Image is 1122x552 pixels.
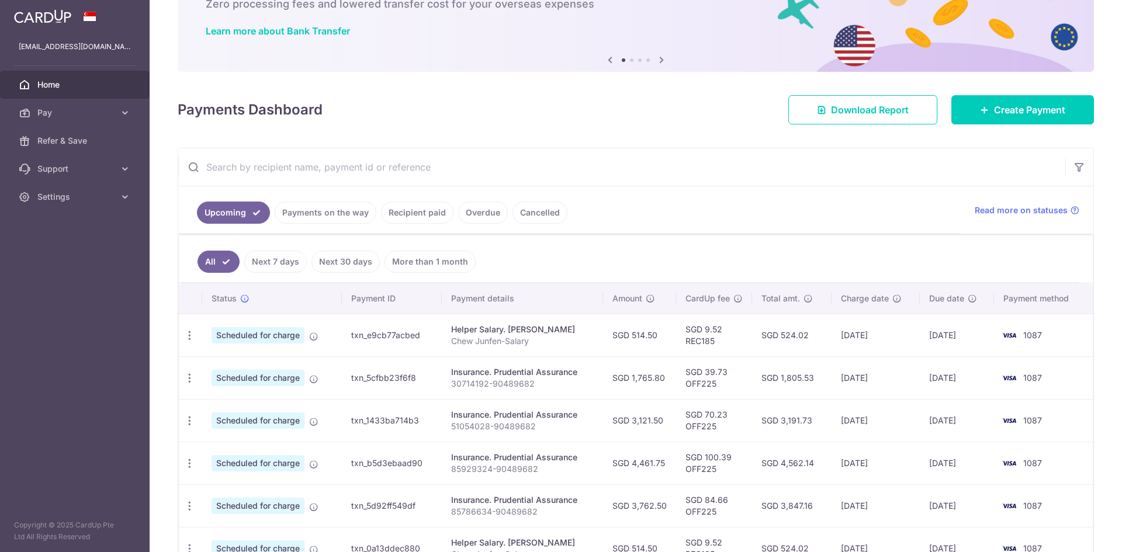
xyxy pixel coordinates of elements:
[385,251,476,273] a: More than 1 month
[752,314,832,356] td: SGD 524.02
[451,494,594,506] div: Insurance. Prudential Assurance
[920,484,994,527] td: [DATE]
[212,293,237,304] span: Status
[975,204,1079,216] a: Read more on statuses
[212,412,304,429] span: Scheduled for charge
[244,251,307,273] a: Next 7 days
[451,452,594,463] div: Insurance. Prudential Assurance
[998,371,1021,385] img: Bank Card
[451,463,594,475] p: 85929324-90489682
[37,79,115,91] span: Home
[832,484,920,527] td: [DATE]
[451,537,594,548] div: Helper Salary. [PERSON_NAME]
[178,148,1065,186] input: Search by recipient name, payment id or reference
[832,399,920,442] td: [DATE]
[1023,330,1042,340] span: 1087
[342,484,442,527] td: txn_5d92ff549df
[920,356,994,399] td: [DATE]
[603,484,676,527] td: SGD 3,762.50
[342,314,442,356] td: txn_e9cb77acbed
[442,283,603,314] th: Payment details
[311,251,380,273] a: Next 30 days
[212,455,304,471] span: Scheduled for charge
[831,103,909,117] span: Download Report
[603,314,676,356] td: SGD 514.50
[752,484,832,527] td: SGD 3,847.16
[37,191,115,203] span: Settings
[37,135,115,147] span: Refer & Save
[451,506,594,518] p: 85786634-90489682
[832,314,920,356] td: [DATE]
[920,399,994,442] td: [DATE]
[342,283,442,314] th: Payment ID
[198,251,240,273] a: All
[841,293,889,304] span: Charge date
[14,9,71,23] img: CardUp
[212,370,304,386] span: Scheduled for charge
[788,95,937,124] a: Download Report
[761,293,800,304] span: Total amt.
[998,456,1021,470] img: Bank Card
[451,421,594,432] p: 51054028-90489682
[920,314,994,356] td: [DATE]
[1023,373,1042,383] span: 1087
[998,414,1021,428] img: Bank Card
[451,409,594,421] div: Insurance. Prudential Assurance
[197,202,270,224] a: Upcoming
[458,202,508,224] a: Overdue
[342,442,442,484] td: txn_b5d3ebaad90
[929,293,964,304] span: Due date
[920,442,994,484] td: [DATE]
[676,314,752,356] td: SGD 9.52 REC185
[676,356,752,399] td: SGD 39.73 OFF225
[676,442,752,484] td: SGD 100.39 OFF225
[685,293,730,304] span: CardUp fee
[832,356,920,399] td: [DATE]
[1023,415,1042,425] span: 1087
[752,356,832,399] td: SGD 1,805.53
[19,41,131,53] p: [EMAIL_ADDRESS][DOMAIN_NAME]
[752,442,832,484] td: SGD 4,562.14
[26,8,50,19] span: Help
[206,25,350,37] a: Learn more about Bank Transfer
[178,99,323,120] h4: Payments Dashboard
[37,107,115,119] span: Pay
[832,442,920,484] td: [DATE]
[975,204,1068,216] span: Read more on statuses
[212,498,304,514] span: Scheduled for charge
[512,202,567,224] a: Cancelled
[676,399,752,442] td: SGD 70.23 OFF225
[603,442,676,484] td: SGD 4,461.75
[342,399,442,442] td: txn_1433ba714b3
[612,293,642,304] span: Amount
[603,399,676,442] td: SGD 3,121.50
[603,356,676,399] td: SGD 1,765.80
[994,103,1065,117] span: Create Payment
[752,399,832,442] td: SGD 3,191.73
[451,335,594,347] p: Chew Junfen-Salary
[342,356,442,399] td: txn_5cfbb23f6f8
[1023,458,1042,468] span: 1087
[37,163,115,175] span: Support
[994,283,1093,314] th: Payment method
[451,378,594,390] p: 30714192-90489682
[998,328,1021,342] img: Bank Card
[451,366,594,378] div: Insurance. Prudential Assurance
[451,324,594,335] div: Helper Salary. [PERSON_NAME]
[381,202,453,224] a: Recipient paid
[998,499,1021,513] img: Bank Card
[676,484,752,527] td: SGD 84.66 OFF225
[212,327,304,343] span: Scheduled for charge
[275,202,376,224] a: Payments on the way
[951,95,1094,124] a: Create Payment
[1023,501,1042,511] span: 1087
